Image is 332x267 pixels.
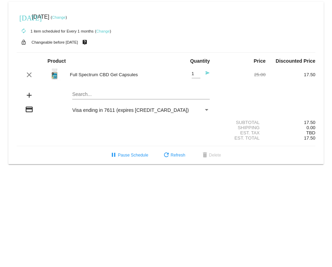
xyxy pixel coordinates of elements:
button: Refresh [157,149,191,161]
div: Subtotal [216,120,265,125]
strong: Price [254,58,266,64]
button: Delete [195,149,227,161]
mat-icon: delete [201,151,209,160]
div: Est. Tax [216,130,265,135]
small: Changeable before [DATE] [32,40,78,44]
span: Pause Schedule [109,153,148,158]
img: FullSPectrum-_75cc-White-Bottle.jpg [48,67,61,81]
input: Search... [72,92,210,97]
small: 1 item scheduled for Every 1 months [17,29,94,33]
span: 0.00 [306,125,315,130]
strong: Discounted Price [276,58,315,64]
strong: Quantity [190,58,210,64]
a: Change [52,15,66,19]
button: Pause Schedule [104,149,153,161]
mat-icon: refresh [162,151,171,160]
div: Est. Total [216,135,265,141]
div: 17.50 [266,72,315,77]
input: Quantity [192,71,200,77]
div: 25.00 [216,72,265,77]
mat-icon: add [25,91,33,99]
mat-icon: pause [109,151,118,160]
small: ( ) [51,15,67,19]
div: Shipping [216,125,265,130]
mat-icon: clear [25,71,33,79]
mat-icon: live_help [81,38,89,47]
a: Change [96,29,110,33]
span: TBD [306,130,315,135]
span: 17.50 [304,135,315,141]
strong: Product [48,58,66,64]
mat-icon: lock_open [19,38,28,47]
small: ( ) [95,29,111,33]
span: Delete [201,153,221,158]
mat-icon: send [201,71,210,79]
mat-icon: credit_card [25,105,33,114]
span: Refresh [162,153,185,158]
span: Visa ending in 7611 (expires [CREDIT_CARD_DATA]) [72,107,189,113]
div: Full Spectrum CBD Gel Capsules [66,72,166,77]
mat-icon: autorenew [19,27,28,35]
mat-select: Payment Method [72,107,210,113]
mat-icon: [DATE] [19,13,28,21]
div: 17.50 [266,120,315,125]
